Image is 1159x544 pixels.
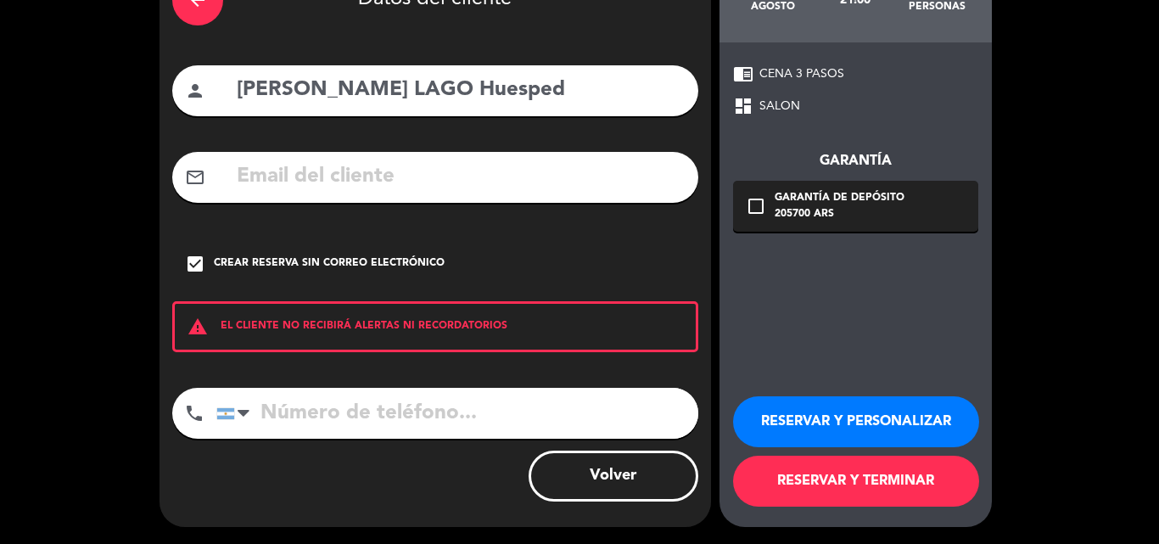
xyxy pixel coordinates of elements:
div: EL CLIENTE NO RECIBIRÁ ALERTAS NI RECORDATORIOS [172,301,698,352]
span: dashboard [733,96,753,116]
div: 205700 ARS [775,206,904,223]
i: check_box_outline_blank [746,196,766,216]
input: Número de teléfono... [216,388,698,439]
i: check_box [185,254,205,274]
i: person [185,81,205,101]
input: Nombre del cliente [235,73,686,108]
div: Argentina: +54 [217,389,256,438]
i: phone [184,403,204,423]
i: mail_outline [185,167,205,188]
div: Garantía [733,150,978,172]
i: warning [175,317,221,337]
button: Volver [529,451,698,502]
span: chrome_reader_mode [733,64,753,84]
span: SALON [759,97,800,116]
div: Garantía de depósito [775,190,904,207]
div: Crear reserva sin correo electrónico [214,255,445,272]
button: RESERVAR Y TERMINAR [733,456,979,507]
button: RESERVAR Y PERSONALIZAR [733,396,979,447]
span: CENA 3 PASOS [759,64,844,84]
input: Email del cliente [235,160,686,194]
